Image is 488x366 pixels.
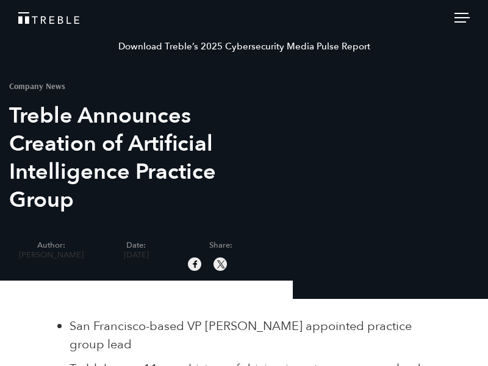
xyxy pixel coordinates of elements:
span: San Francisco-based VP [PERSON_NAME] appointed practice group lead [70,318,412,353]
h1: Treble Announces Creation of Artificial Intelligence Practice Group [9,102,264,214]
img: facebook sharing button [190,259,201,270]
span: [PERSON_NAME] [18,251,85,259]
mark: Company News [9,81,65,91]
img: twitter sharing button [215,259,226,270]
span: Share: [188,242,254,249]
span: [DATE] [103,251,170,259]
span: Date: [103,242,170,249]
span: Author: [18,242,85,249]
a: Treble Homepage [18,12,470,24]
img: Treble logo [18,12,79,24]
